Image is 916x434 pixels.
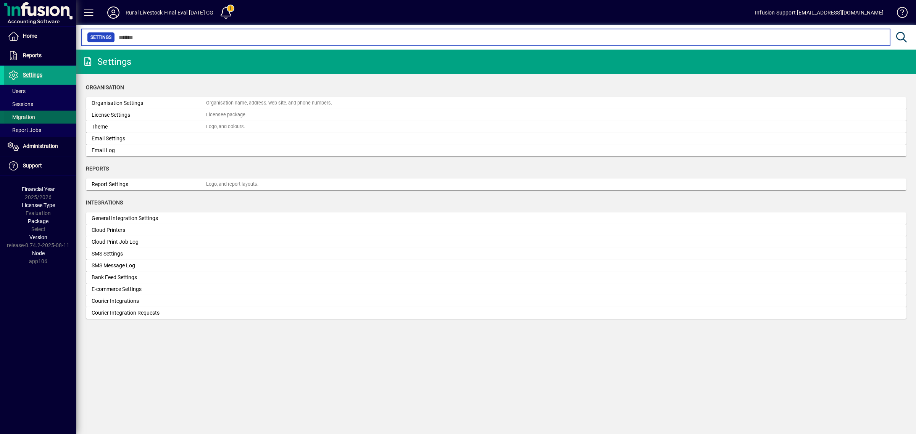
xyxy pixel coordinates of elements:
[8,127,41,133] span: Report Jobs
[28,218,48,224] span: Package
[8,114,35,120] span: Migration
[23,52,42,58] span: Reports
[8,88,26,94] span: Users
[90,34,111,41] span: Settings
[92,111,206,119] div: License Settings
[22,202,55,208] span: Licensee Type
[86,145,906,156] a: Email Log
[86,97,906,109] a: Organisation SettingsOrganisation name, address, web site, and phone numbers.
[29,234,47,240] span: Version
[891,2,906,26] a: Knowledge Base
[4,156,76,175] a: Support
[4,85,76,98] a: Users
[92,285,206,293] div: E-commerce Settings
[86,307,906,319] a: Courier Integration Requests
[22,186,55,192] span: Financial Year
[86,166,109,172] span: Reports
[101,6,126,19] button: Profile
[92,214,206,222] div: General Integration Settings
[92,226,206,234] div: Cloud Printers
[92,146,206,154] div: Email Log
[86,272,906,283] a: Bank Feed Settings
[82,56,131,68] div: Settings
[92,297,206,305] div: Courier Integrations
[86,236,906,248] a: Cloud Print Job Log
[755,6,884,19] div: Infusion Support [EMAIL_ADDRESS][DOMAIN_NAME]
[86,84,124,90] span: Organisation
[4,137,76,156] a: Administration
[92,123,206,131] div: Theme
[8,101,33,107] span: Sessions
[92,250,206,258] div: SMS Settings
[4,124,76,137] a: Report Jobs
[206,111,247,119] div: Licensee package.
[92,180,206,188] div: Report Settings
[23,72,42,78] span: Settings
[23,33,37,39] span: Home
[86,283,906,295] a: E-commerce Settings
[92,135,206,143] div: Email Settings
[86,121,906,133] a: ThemeLogo, and colours.
[206,123,245,130] div: Logo, and colours.
[86,178,906,190] a: Report SettingsLogo, and report layouts.
[92,262,206,270] div: SMS Message Log
[86,199,123,206] span: Integrations
[92,99,206,107] div: Organisation Settings
[4,46,76,65] a: Reports
[23,162,42,169] span: Support
[86,224,906,236] a: Cloud Printers
[4,111,76,124] a: Migration
[86,248,906,260] a: SMS Settings
[4,27,76,46] a: Home
[86,212,906,224] a: General Integration Settings
[4,98,76,111] a: Sessions
[126,6,213,19] div: Rural Livestock FInal Eval [DATE] CG
[92,273,206,281] div: Bank Feed Settings
[86,133,906,145] a: Email Settings
[86,260,906,272] a: SMS Message Log
[23,143,58,149] span: Administration
[92,238,206,246] div: Cloud Print Job Log
[206,100,332,107] div: Organisation name, address, web site, and phone numbers.
[92,309,206,317] div: Courier Integration Requests
[32,250,45,256] span: Node
[206,181,258,188] div: Logo, and report layouts.
[86,109,906,121] a: License SettingsLicensee package.
[86,295,906,307] a: Courier Integrations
